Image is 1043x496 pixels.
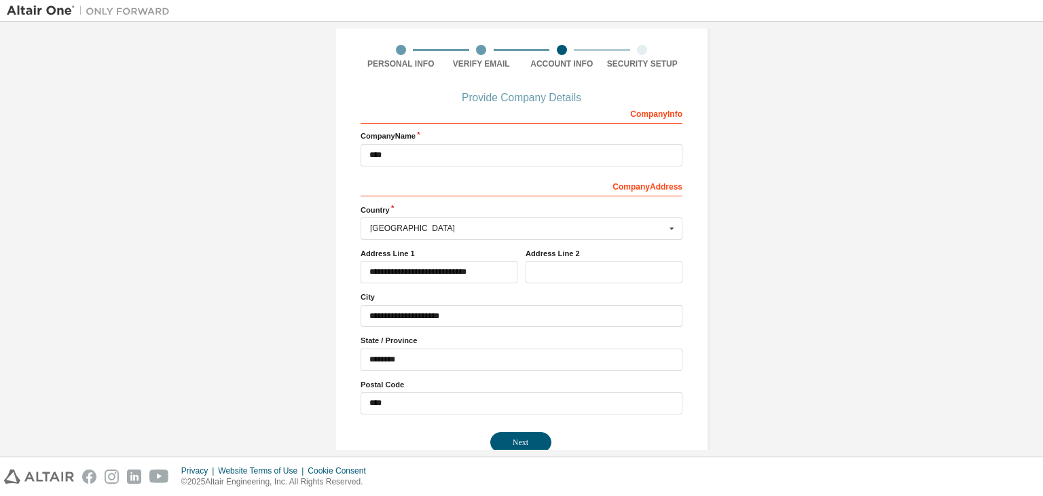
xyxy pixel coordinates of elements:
[361,379,682,390] label: Postal Code
[361,205,682,215] label: Country
[4,470,74,484] img: altair_logo.svg
[490,432,551,453] button: Next
[82,470,96,484] img: facebook.svg
[361,130,682,141] label: Company Name
[127,470,141,484] img: linkedin.svg
[361,175,682,196] div: Company Address
[602,58,683,69] div: Security Setup
[361,102,682,124] div: Company Info
[218,465,308,476] div: Website Terms of Use
[361,248,517,259] label: Address Line 1
[181,465,218,476] div: Privacy
[361,58,441,69] div: Personal Info
[526,248,682,259] label: Address Line 2
[370,224,665,232] div: [GEOGRAPHIC_DATA]
[361,291,682,302] label: City
[149,470,169,484] img: youtube.svg
[361,94,682,102] div: Provide Company Details
[521,58,602,69] div: Account Info
[7,4,177,18] img: Altair One
[361,335,682,346] label: State / Province
[308,465,373,476] div: Cookie Consent
[441,58,522,69] div: Verify Email
[105,470,119,484] img: instagram.svg
[181,476,374,488] p: © 2025 Altair Engineering, Inc. All Rights Reserved.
